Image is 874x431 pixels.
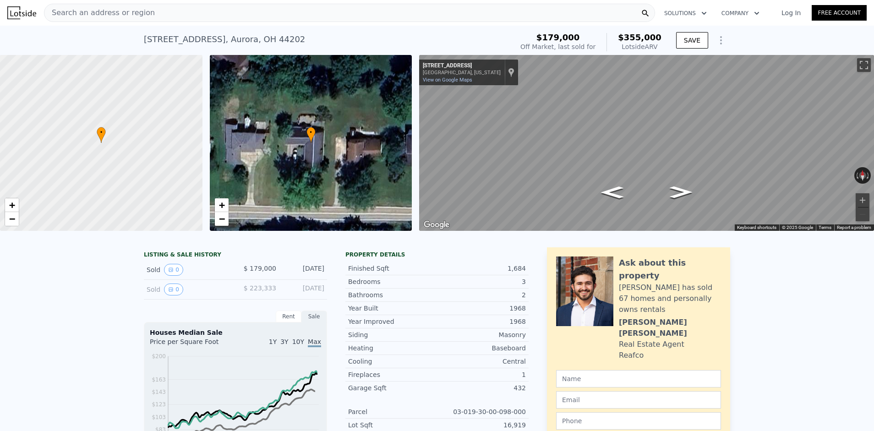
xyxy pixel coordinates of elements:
span: $179,000 [536,33,580,42]
span: • [97,128,106,136]
div: Bathrooms [348,290,437,300]
div: 1,684 [437,264,526,273]
div: 432 [437,383,526,393]
a: Zoom in [215,198,229,212]
button: SAVE [676,32,708,49]
button: Rotate clockwise [866,167,871,184]
button: Rotate counterclockwise [854,167,859,184]
path: Go West, W Mennonite Rd [591,184,633,201]
img: tab_keywords_by_traffic_grey.svg [91,53,98,60]
a: Show location on map [508,67,514,77]
div: [DATE] [284,284,324,295]
div: Sold [147,264,228,276]
div: Garage Sqft [348,383,437,393]
input: Email [556,391,721,409]
span: $355,000 [618,33,661,42]
span: $ 179,000 [244,265,276,272]
div: 03-019-30-00-098-000 [437,407,526,416]
div: 3 [437,277,526,286]
tspan: $163 [152,376,166,383]
div: 1968 [437,317,526,326]
div: Off Market, last sold for [520,42,595,51]
span: 10Y [292,338,304,345]
div: Rent [276,311,301,322]
div: 1968 [437,304,526,313]
div: [STREET_ADDRESS] [423,62,501,70]
button: View historical data [164,264,183,276]
a: Zoom out [215,212,229,226]
div: Heating [348,344,437,353]
span: 3Y [280,338,288,345]
div: 16,919 [437,420,526,430]
div: Parcel [348,407,437,416]
div: Central [437,357,526,366]
span: $ 223,333 [244,284,276,292]
div: • [306,127,316,143]
div: • [97,127,106,143]
span: + [9,199,15,211]
div: Property details [345,251,529,258]
span: − [218,213,224,224]
div: [STREET_ADDRESS] , Aurora , OH 44202 [144,33,305,46]
img: Google [421,219,452,231]
div: Siding [348,330,437,339]
img: logo_orange.svg [15,15,22,22]
span: 1Y [269,338,277,345]
div: [PERSON_NAME] has sold 67 homes and personally owns rentals [619,282,721,315]
div: v 4.0.25 [26,15,45,22]
tspan: $143 [152,389,166,395]
button: Keyboard shortcuts [737,224,776,231]
div: Ask about this property [619,256,721,282]
div: Bedrooms [348,277,437,286]
span: • [306,128,316,136]
img: Lotside [7,6,36,19]
input: Name [556,370,721,387]
div: 1 [437,370,526,379]
button: Reset the view [859,167,866,184]
div: 2 [437,290,526,300]
button: Company [714,5,767,22]
button: Solutions [657,5,714,22]
div: [DATE] [284,264,324,276]
div: Fireplaces [348,370,437,379]
span: − [9,213,15,224]
div: Masonry [437,330,526,339]
button: Show Options [712,31,730,49]
div: LISTING & SALE HISTORY [144,251,327,260]
div: [PERSON_NAME] [PERSON_NAME] [619,317,721,339]
img: tab_domain_overview_orange.svg [25,53,32,60]
a: Free Account [812,5,867,21]
div: Keywords by Traffic [101,54,154,60]
div: Lotside ARV [618,42,661,51]
a: Zoom in [5,198,19,212]
div: Year Built [348,304,437,313]
div: Map [419,55,874,231]
a: Zoom out [5,212,19,226]
button: View historical data [164,284,183,295]
span: Search an address or region [44,7,155,18]
div: [GEOGRAPHIC_DATA], [US_STATE] [423,70,501,76]
button: Toggle fullscreen view [857,58,871,72]
a: Terms (opens in new tab) [819,225,831,230]
div: Street View [419,55,874,231]
div: Houses Median Sale [150,328,321,337]
span: + [218,199,224,211]
a: View on Google Maps [423,77,472,83]
span: © 2025 Google [782,225,813,230]
input: Phone [556,412,721,430]
div: Sale [301,311,327,322]
tspan: $123 [152,401,166,408]
div: Sold [147,284,228,295]
div: Reafco [619,350,644,361]
div: Baseboard [437,344,526,353]
button: Zoom in [856,193,869,207]
a: Report a problem [837,225,871,230]
a: Open this area in Google Maps (opens a new window) [421,219,452,231]
span: Max [308,338,321,347]
div: Domain: [DOMAIN_NAME] [24,24,101,31]
div: Finished Sqft [348,264,437,273]
div: Real Estate Agent [619,339,684,350]
path: Go East, W Mennonite Rd [660,183,702,201]
div: Lot Sqft [348,420,437,430]
div: Price per Square Foot [150,337,235,352]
